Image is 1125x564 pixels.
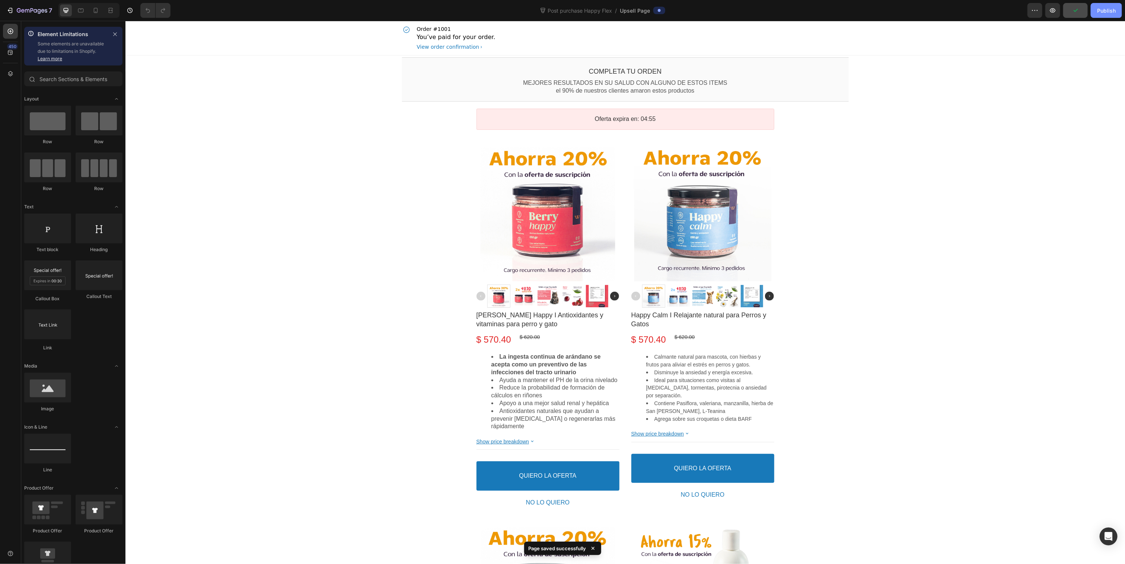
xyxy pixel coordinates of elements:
div: Text block [24,246,71,253]
div: Image [24,406,71,412]
img: gp-arrow-next [640,271,648,280]
div: Product Offer [76,528,122,534]
span: Media [24,363,37,369]
input: Search Sections & Elements [24,71,122,86]
button: Publish [1091,3,1122,18]
span: Product Offer [24,485,54,491]
span: Agrega sobre sus croquetas o dieta BARF [529,395,627,401]
bdo: Show price breakdown [506,410,559,416]
bdo: Completa tu orden [463,47,536,54]
p: el 90% de nuestros clientes amaron estos productos [283,66,717,74]
span: Post purchase Happy Flex [546,7,614,15]
div: Heading [76,246,122,253]
div: Open Intercom Messenger [1100,528,1118,545]
div: Row [76,138,122,145]
p: QUIERO LA OFERTA [548,444,606,452]
p: MEJORES RESULTADOS EN SU SALUD CON ALGUNO DE ESTOS ITEMS [283,58,717,66]
div: View order confirmation [291,22,354,30]
span: Toggle open [111,360,122,372]
li: Antioxidantes naturales que ayudan a prevenir [MEDICAL_DATA] o regenerarlas más rápidamente [366,387,494,410]
span: Text [24,204,34,210]
button: QUIERO LA OFERTA [506,433,649,462]
iframe: Design area [125,21,1125,564]
p: Some elements are unavailable due to limitations in Shopify. [38,40,108,63]
p: 7 [49,6,52,15]
span: Icon & Line [24,424,47,430]
bdo: $ 620.00 [549,313,570,319]
div: Undo/Redo [140,3,170,18]
p: NO LO QUIERO [401,478,444,486]
p: QUIERO LA OFERTA [393,451,451,459]
bdo: Oferta expira en: 04:55 [469,95,530,101]
bdo: [PERSON_NAME] Happy I Antioxidantes y vitaminas para perro y gato [351,291,478,307]
button: NO LO QUIERO [506,467,649,481]
div: Row [24,138,71,145]
div: Row [76,185,122,192]
li: Apoyo a una mejor salud renal y hepática [366,379,494,387]
div: Link [24,345,71,351]
p: Element Limitations [38,30,108,39]
span: Toggle open [111,421,122,433]
span: / [615,7,617,15]
img: gp-arrow-next [485,271,494,280]
span: Contiene Pasiflora, valeriana, manzanilla, hierba de San [PERSON_NAME], L-Teanina [521,379,648,393]
button: NO LO QUIERO [351,475,494,489]
img: gp-arrow-prev [351,271,360,280]
span: Ideal para situaciones como visitas al [MEDICAL_DATA], tormentas, pirotecnia o ansiedad por separ... [521,356,641,378]
bdo: $ 620.00 [394,313,415,319]
div: Callout Box [24,295,71,302]
div: Line [24,467,71,473]
span: Disminuye la ansiedad y energía excesiva. [529,349,628,355]
span: Upsell Page [620,7,650,15]
bdo: Happy Calm I Relajante natural para Perros y Gatos [506,291,641,307]
span: Calmante natural para mascota, con hierbas y frutos para aliviar el estrés en perros y gatos. [521,333,635,347]
button: 7 [3,3,55,18]
li: Ayuda a mantener el PH de la orina nivelado [366,356,494,363]
div: Callout Text [76,293,122,300]
div: Row [24,185,71,192]
div: Product Offer [24,528,71,534]
span: Toggle open [111,93,122,105]
li: Reduce la probabilidad de formación de cálculos en riñones [366,363,494,379]
span: Toggle open [111,482,122,494]
div: Publish [1097,7,1116,15]
div: 450 [7,44,18,49]
img: gp-arrow-prev [506,271,515,280]
bdo: $ 570.40 [351,314,386,324]
span: Layout [24,96,39,102]
b: La ingesta continua de arándano se acepta como un preventivo de las infecciones del tracto urinario [366,333,475,355]
a: Learn more [38,56,62,61]
bdo: $ 570.40 [506,314,541,324]
bdo: Show price breakdown [351,418,404,424]
p: NO LO QUIERO [555,470,599,478]
span: Toggle open [111,201,122,213]
button: QUIERO LA OFERTA [351,440,494,470]
p: Page saved successfully [529,545,586,552]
